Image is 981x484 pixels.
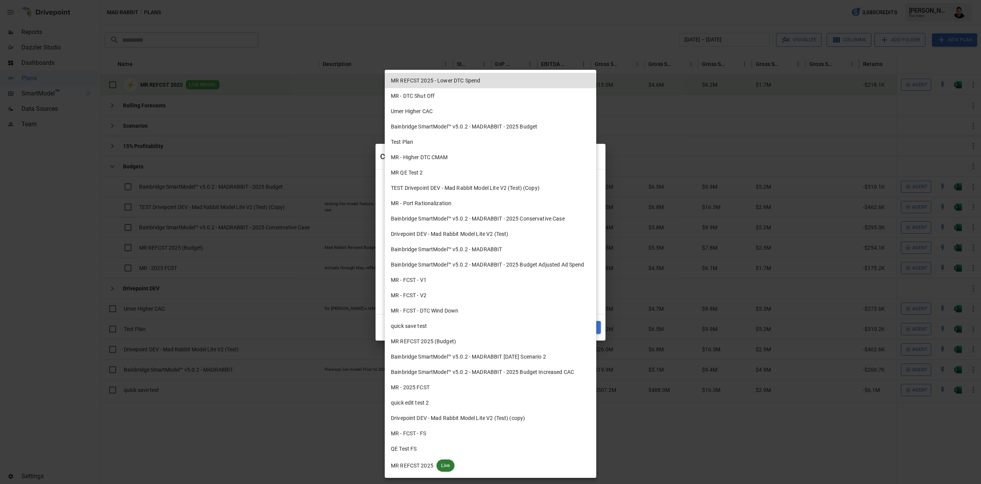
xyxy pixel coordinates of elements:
[391,307,458,315] span: MR - FCST - DTC Wind Down
[391,153,448,161] span: MR - Higher DTC CMAM
[391,414,525,422] span: Drivepoint DEV - Mad Rabbit Model Lite V2 (Test) (copy)
[391,199,451,207] span: MR - Port Rationalization
[391,107,433,115] span: Umer Higher CAC
[391,184,540,192] span: TEST Drivepoint DEV - Mad Rabbit Model Lite V2 (Test) (Copy)
[391,462,433,470] span: MR REFCST 2025
[391,384,430,392] span: MR - 2025 FCST
[391,276,427,284] span: MR - FCST - V1
[391,138,413,146] span: Test Plan
[391,430,426,438] span: MR - FCST - FS
[391,399,429,407] span: quick edit test 2
[391,322,427,330] span: quick save test
[391,445,417,453] span: QE Test FS
[391,337,456,346] span: MR REFCST 2025 (Budget)
[391,230,508,238] span: Drivepoint DEV - Mad Rabbit Model Lite V2 (Test)
[391,92,435,100] span: MR - DTC Shut Off
[391,123,537,131] span: Bainbridge SmartModel™ v5.0.2 - MADRABBIT - 2025 Budget
[391,215,565,223] span: Bainbridge SmartModel™ v5.0.2 - MADRABBIT - 2025 Conservative Case
[391,77,480,85] span: MR REFCST 2025 - Lower DTC Spend
[391,169,423,177] span: MR QE Test 2
[391,261,584,269] span: Bainbridge SmartModel™ v5.0.2 - MADRABBIT - 2025 Budget Adjusted Ad Spend
[436,462,455,469] span: Live
[391,291,427,300] span: MR - FCST - V2
[391,245,502,254] span: Bainbridge SmartModel™ v5.0.2 - MADRABBIT
[391,368,574,376] span: Bainbridge SmartModel™ v5.0.2 - MADRABBIT - 2025 Budget Increased CAC
[391,353,546,361] span: Bainbridge SmartModel™ v5.0.2 - MADRABBIT [DATE] Scenario 2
